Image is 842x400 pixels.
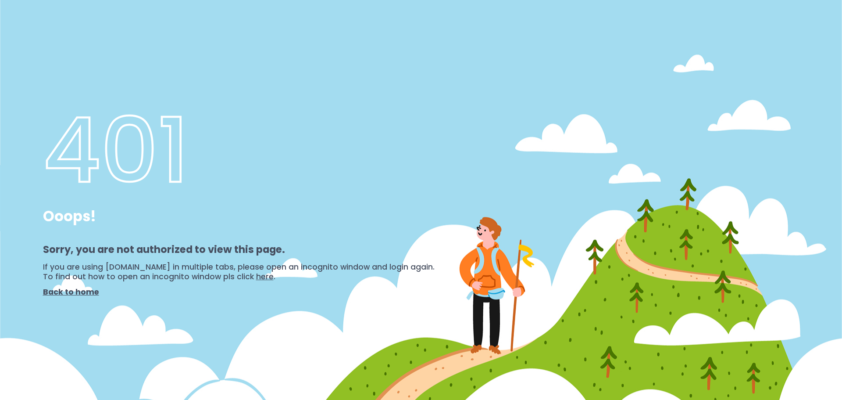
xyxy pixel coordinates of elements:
p: If you are using [DOMAIN_NAME] in multiple tabs, please open an incognito window and login again.... [43,263,435,282]
p: Ooops! [43,208,435,225]
a: Back to home [43,287,99,297]
p: Sorry, you are not authorized to view this page. [43,242,435,257]
a: here [256,271,274,282]
h1: 401 [43,97,435,205]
